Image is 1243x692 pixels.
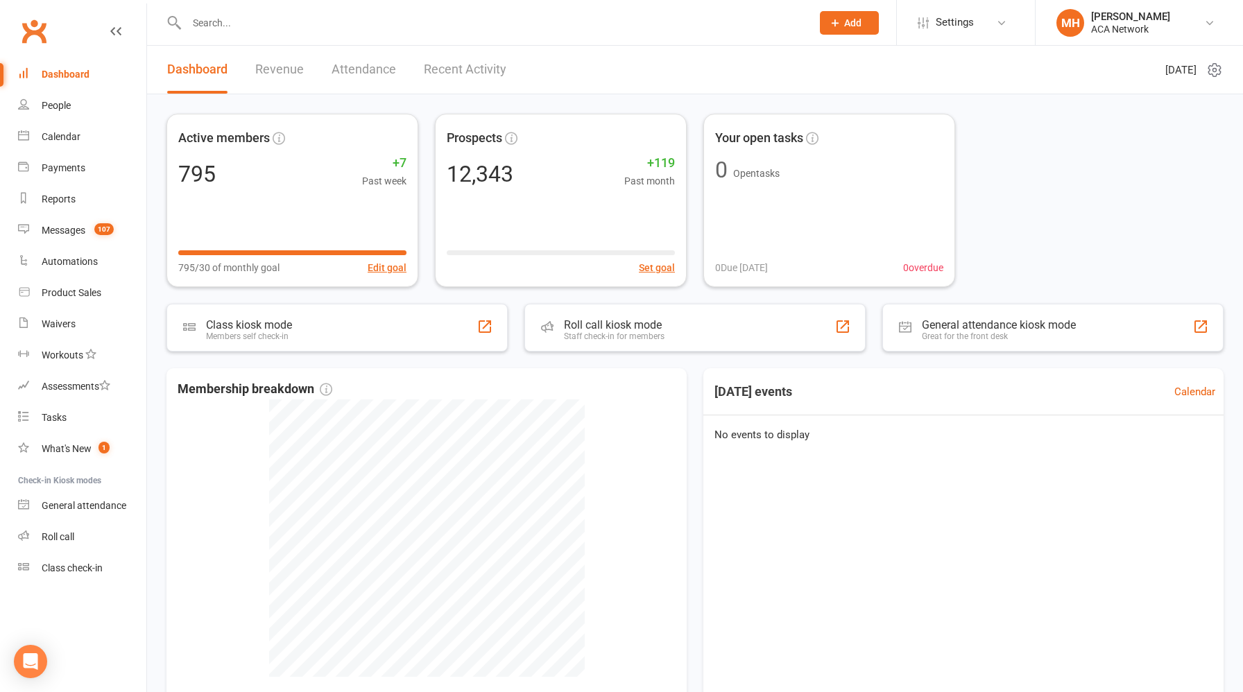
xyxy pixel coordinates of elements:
[936,7,974,38] span: Settings
[42,412,67,423] div: Tasks
[1091,23,1170,35] div: ACA Network
[206,331,292,341] div: Members self check-in
[18,246,146,277] a: Automations
[178,260,280,275] span: 795/30 of monthly goal
[1091,10,1170,23] div: [PERSON_NAME]
[18,553,146,584] a: Class kiosk mode
[922,331,1076,341] div: Great for the front desk
[255,46,304,94] a: Revenue
[178,128,270,148] span: Active members
[42,349,83,361] div: Workouts
[18,433,146,465] a: What's New1
[42,100,71,111] div: People
[94,223,114,235] span: 107
[18,59,146,90] a: Dashboard
[564,331,665,341] div: Staff check-in for members
[42,225,85,236] div: Messages
[42,531,74,542] div: Roll call
[167,46,228,94] a: Dashboard
[424,46,506,94] a: Recent Activity
[182,13,802,33] input: Search...
[715,260,768,275] span: 0 Due [DATE]
[18,521,146,553] a: Roll call
[703,379,803,404] h3: [DATE] events
[178,163,216,185] div: 795
[18,153,146,184] a: Payments
[42,318,76,329] div: Waivers
[18,121,146,153] a: Calendar
[98,442,110,453] span: 1
[447,163,513,185] div: 12,343
[206,318,292,331] div: Class kiosk mode
[18,90,146,121] a: People
[14,645,47,678] div: Open Intercom Messenger
[715,128,803,148] span: Your open tasks
[922,318,1076,331] div: General attendance kiosk mode
[42,443,92,454] div: What's New
[715,159,728,181] div: 0
[903,260,943,275] span: 0 overdue
[42,193,76,205] div: Reports
[844,17,861,28] span: Add
[1056,9,1084,37] div: MH
[624,153,675,173] span: +119
[42,562,103,573] div: Class check-in
[17,14,51,49] a: Clubworx
[42,69,89,80] div: Dashboard
[362,153,406,173] span: +7
[624,173,675,189] span: Past month
[18,490,146,521] a: General attendance kiosk mode
[362,173,406,189] span: Past week
[18,371,146,402] a: Assessments
[332,46,396,94] a: Attendance
[18,215,146,246] a: Messages 107
[733,168,780,179] span: Open tasks
[18,184,146,215] a: Reports
[447,128,502,148] span: Prospects
[42,131,80,142] div: Calendar
[42,287,101,298] div: Product Sales
[42,162,85,173] div: Payments
[18,402,146,433] a: Tasks
[42,500,126,511] div: General attendance
[18,340,146,371] a: Workouts
[178,379,332,399] span: Membership breakdown
[18,277,146,309] a: Product Sales
[18,309,146,340] a: Waivers
[820,11,879,35] button: Add
[42,381,110,392] div: Assessments
[368,260,406,275] button: Edit goal
[564,318,665,331] div: Roll call kiosk mode
[42,256,98,267] div: Automations
[1165,62,1197,78] span: [DATE]
[639,260,675,275] button: Set goal
[698,415,1229,454] div: No events to display
[1174,383,1215,400] a: Calendar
